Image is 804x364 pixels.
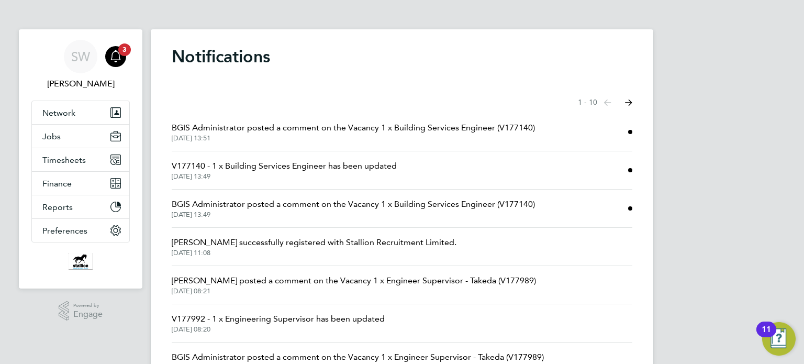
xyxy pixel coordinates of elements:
[172,313,385,325] span: V177992 - 1 x Engineering Supervisor has been updated
[32,195,129,218] button: Reports
[31,78,130,90] span: Steve West
[578,92,632,113] nav: Select page of notifications list
[172,236,456,257] a: [PERSON_NAME] successfully registered with Stallion Recruitment Limited.[DATE] 11:08
[172,134,535,142] span: [DATE] 13:51
[172,313,385,334] a: V177992 - 1 x Engineering Supervisor has been updated[DATE] 08:20
[172,325,385,334] span: [DATE] 08:20
[172,198,535,211] span: BGIS Administrator posted a comment on the Vacancy 1 x Building Services Engineer (V177140)
[31,253,130,270] a: Go to home page
[42,131,61,141] span: Jobs
[32,125,129,148] button: Jobs
[42,179,72,189] span: Finance
[118,43,131,56] span: 3
[172,160,397,172] span: V177140 - 1 x Building Services Engineer has been updated
[32,219,129,242] button: Preferences
[172,287,536,295] span: [DATE] 08:21
[73,310,103,319] span: Engage
[172,236,456,249] span: [PERSON_NAME] successfully registered with Stallion Recruitment Limited.
[69,253,93,270] img: stallionrecruitment-logo-retina.png
[172,172,397,181] span: [DATE] 13:49
[762,329,771,343] div: 11
[32,172,129,195] button: Finance
[73,301,103,310] span: Powered by
[32,101,129,124] button: Network
[762,322,796,356] button: Open Resource Center, 11 new notifications
[172,122,535,134] span: BGIS Administrator posted a comment on the Vacancy 1 x Building Services Engineer (V177140)
[172,211,535,219] span: [DATE] 13:49
[172,274,536,295] a: [PERSON_NAME] posted a comment on the Vacancy 1 x Engineer Supervisor - Takeda (V177989)[DATE] 08:21
[59,301,103,321] a: Powered byEngage
[42,226,87,236] span: Preferences
[105,40,126,73] a: 3
[578,97,597,108] span: 1 - 10
[71,50,90,63] span: SW
[172,351,544,363] span: BGIS Administrator posted a comment on the Vacancy 1 x Engineer Supervisor - Takeda (V177989)
[32,148,129,171] button: Timesheets
[172,160,397,181] a: V177140 - 1 x Building Services Engineer has been updated[DATE] 13:49
[172,122,535,142] a: BGIS Administrator posted a comment on the Vacancy 1 x Building Services Engineer (V177140)[DATE]...
[172,198,535,219] a: BGIS Administrator posted a comment on the Vacancy 1 x Building Services Engineer (V177140)[DATE]...
[31,40,130,90] a: SW[PERSON_NAME]
[172,46,632,67] h1: Notifications
[19,29,142,289] nav: Main navigation
[42,155,86,165] span: Timesheets
[42,202,73,212] span: Reports
[172,249,456,257] span: [DATE] 11:08
[42,108,75,118] span: Network
[172,274,536,287] span: [PERSON_NAME] posted a comment on the Vacancy 1 x Engineer Supervisor - Takeda (V177989)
